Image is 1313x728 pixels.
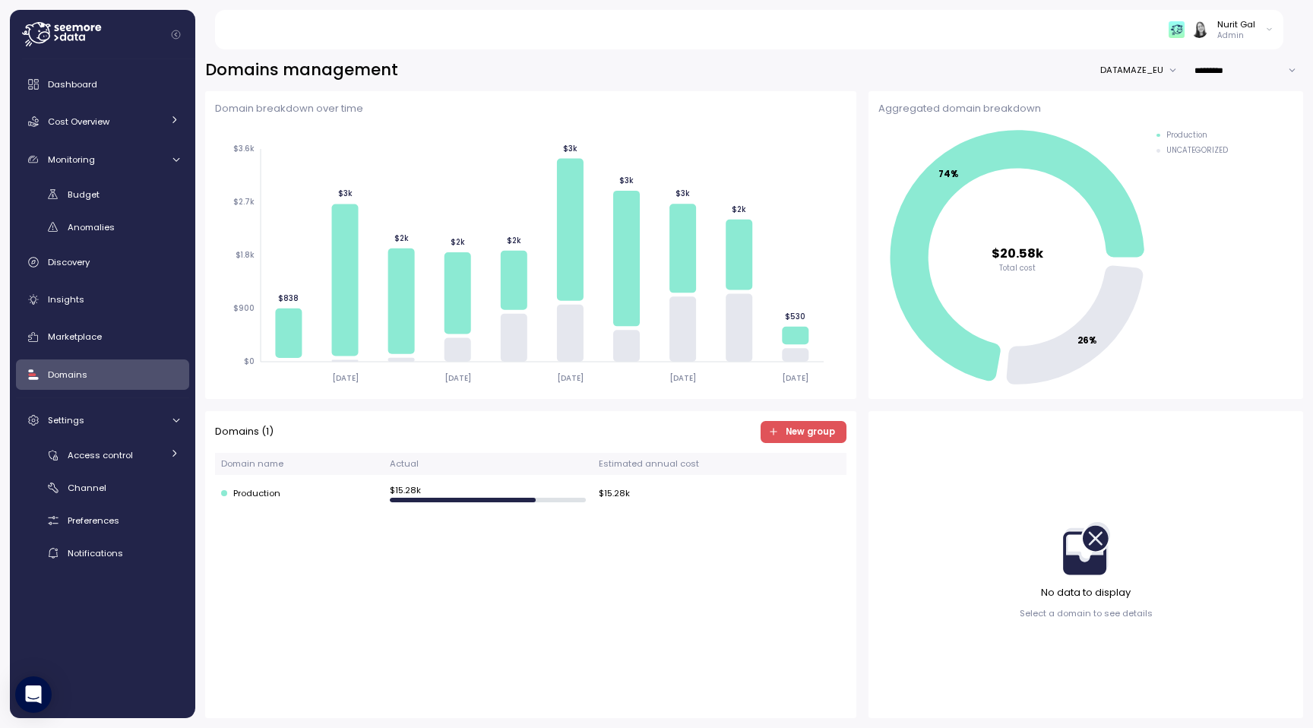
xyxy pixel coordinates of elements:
[383,453,592,475] th: Actual
[48,331,102,343] span: Marketplace
[557,373,584,383] tspan: [DATE]
[507,236,521,245] tspan: $2k
[16,214,189,239] a: Anomalies
[215,453,384,475] th: Domain name
[337,189,352,199] tspan: $3k
[593,453,847,475] th: Estimated annual cost
[48,116,109,128] span: Cost Overview
[68,449,133,461] span: Access control
[732,204,746,214] tspan: $2k
[278,293,299,303] tspan: $838
[761,421,847,443] button: New group
[215,424,274,439] p: Domains ( 1 )
[785,312,805,321] tspan: $530
[16,106,189,137] a: Cost Overview
[1217,18,1255,30] div: Nurit Gal
[394,233,408,243] tspan: $2k
[68,188,100,201] span: Budget
[233,144,255,154] tspan: $3.6k
[68,482,106,494] span: Channel
[16,322,189,353] a: Marketplace
[786,422,835,442] span: New group
[16,144,189,175] a: Monitoring
[48,154,95,166] span: Monitoring
[16,182,189,207] a: Budget
[999,264,1036,274] tspan: Total cost
[233,304,255,314] tspan: $900
[1169,21,1185,37] img: 65f98ecb31a39d60f1f315eb.PNG
[16,476,189,501] a: Channel
[16,443,189,468] a: Access control
[166,29,185,40] button: Collapse navigation
[68,221,115,233] span: Anomalies
[563,144,577,154] tspan: $3k
[878,101,1293,116] p: Aggregated domain breakdown
[1041,585,1131,600] p: No data to display
[16,508,189,533] a: Preferences
[48,256,90,268] span: Discovery
[383,475,592,512] td: $ 15.28k
[221,487,377,501] div: Production
[675,189,690,199] tspan: $3k
[68,514,119,527] span: Preferences
[48,293,84,305] span: Insights
[992,244,1044,261] tspan: $20.58k
[331,373,358,383] tspan: [DATE]
[16,284,189,315] a: Insights
[1191,21,1207,37] img: ACg8ocIVugc3DtI--ID6pffOeA5XcvoqExjdOmyrlhjOptQpqjom7zQ=s96-c
[782,373,808,383] tspan: [DATE]
[48,414,84,426] span: Settings
[1166,145,1228,156] div: UNCATEGORIZED
[48,369,87,381] span: Domains
[215,101,846,116] p: Domain breakdown over time
[16,405,189,435] a: Settings
[205,59,398,81] h2: Domains management
[1166,130,1207,141] div: Production
[15,676,52,713] div: Open Intercom Messenger
[1020,607,1153,619] p: Select a domain to see details
[236,251,255,261] tspan: $1.8k
[16,359,189,390] a: Domains
[244,357,255,367] tspan: $0
[450,237,464,247] tspan: $2k
[16,69,189,100] a: Dashboard
[48,78,97,90] span: Dashboard
[16,247,189,277] a: Discovery
[1100,59,1185,81] button: DATAMAZE_EU
[619,176,634,185] tspan: $3k
[445,373,471,383] tspan: [DATE]
[233,198,255,207] tspan: $2.7k
[599,485,840,502] div: $ 15.28k
[669,373,696,383] tspan: [DATE]
[1217,30,1255,41] p: Admin
[16,540,189,565] a: Notifications
[68,547,123,559] span: Notifications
